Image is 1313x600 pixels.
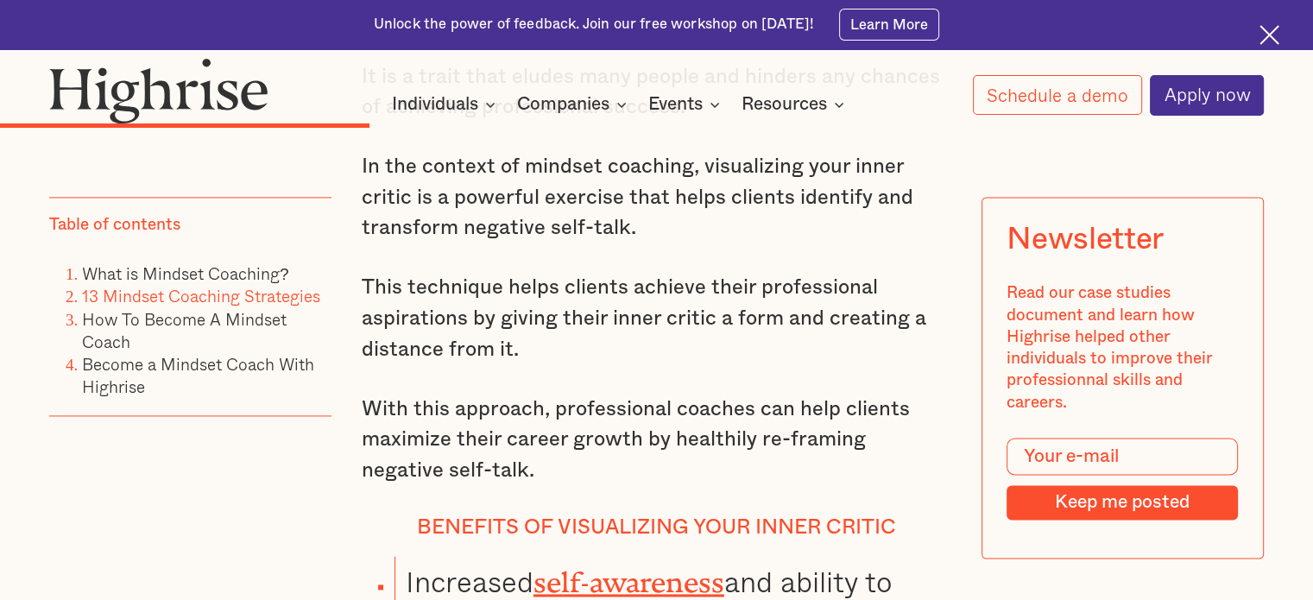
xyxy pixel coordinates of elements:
[1259,25,1279,45] img: Cross icon
[392,94,501,115] div: Individuals
[1007,439,1239,476] input: Your e-mail
[533,565,724,584] a: self-awareness
[362,515,951,540] h4: Benefits of visualizing your inner critic
[648,94,703,115] div: Events
[362,395,951,487] p: With this approach, professional coaches can help clients maximize their career growth by healthi...
[49,214,180,236] div: Table of contents
[742,94,827,115] div: Resources
[374,15,814,35] div: Unlock the power of feedback. Join our free workshop on [DATE]!
[517,94,632,115] div: Companies
[517,94,609,115] div: Companies
[392,94,478,115] div: Individuals
[82,284,320,309] a: 13 Mindset Coaching Strategies
[648,94,725,115] div: Events
[742,94,849,115] div: Resources
[1150,75,1264,116] a: Apply now
[49,58,268,124] img: Highrise logo
[1007,283,1239,414] div: Read our case studies document and learn how Highrise helped other individuals to improve their p...
[1007,439,1239,521] form: Modal Form
[839,9,940,40] a: Learn More
[973,75,1142,115] a: Schedule a demo
[362,152,951,244] p: In the context of mindset coaching, visualizing your inner critic is a powerful exercise that hel...
[82,306,287,354] a: How To Become A Mindset Coach
[82,261,289,286] a: What is Mindset Coaching?
[1007,485,1239,520] input: Keep me posted
[362,273,951,365] p: This technique helps clients achieve their professional aspirations by giving their inner critic ...
[1007,223,1164,258] div: Newsletter
[82,351,314,399] a: Become a Mindset Coach With Highrise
